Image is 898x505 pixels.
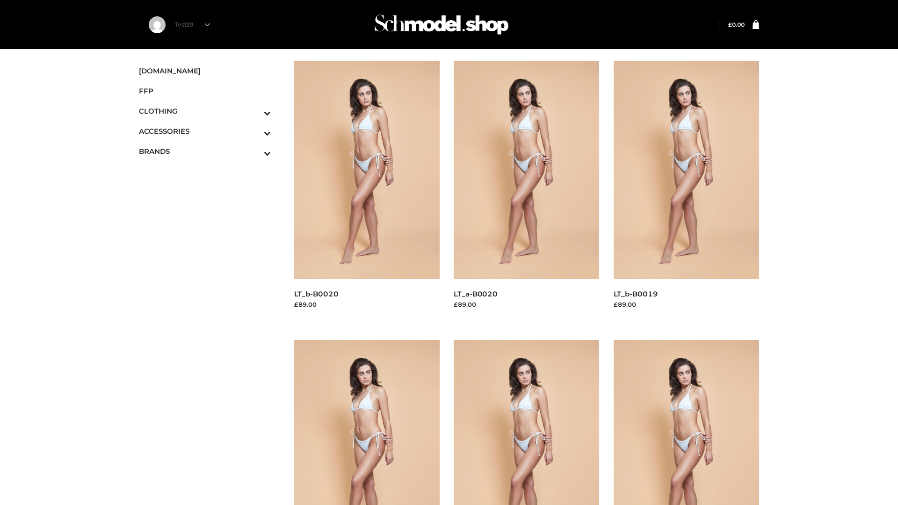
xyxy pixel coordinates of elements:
span: £ [728,21,732,28]
a: CLOTHINGToggle Submenu [139,101,271,121]
button: Toggle Submenu [238,141,271,161]
span: [DOMAIN_NAME] [139,65,271,76]
a: Test29 [174,21,210,28]
span: ACCESSORIES [139,126,271,137]
a: £0.00 [728,21,745,28]
a: Read more [614,310,648,318]
a: FFP [139,81,271,101]
a: LT_b-B0019 [614,289,658,298]
a: Read more [294,310,329,318]
button: Toggle Submenu [238,121,271,141]
span: FFP [139,86,271,96]
div: £89.00 [454,300,600,309]
a: BRANDSToggle Submenu [139,141,271,161]
span: CLOTHING [139,106,271,116]
a: LT_a-B0020 [454,289,498,298]
a: LT_b-B0020 [294,289,339,298]
img: Schmodel Admin 964 [371,6,512,43]
div: £89.00 [294,300,440,309]
bdi: 0.00 [728,21,745,28]
div: £89.00 [614,300,760,309]
a: Read more [454,310,488,318]
a: ACCESSORIESToggle Submenu [139,121,271,141]
span: BRANDS [139,146,271,157]
button: Toggle Submenu [238,101,271,121]
a: [DOMAIN_NAME] [139,61,271,81]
